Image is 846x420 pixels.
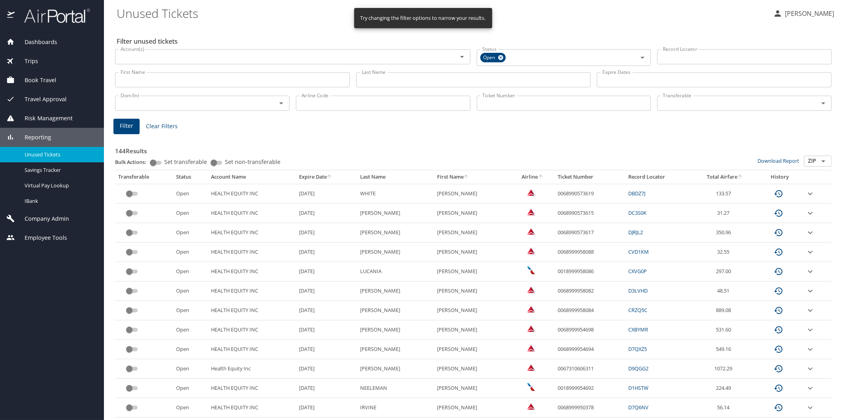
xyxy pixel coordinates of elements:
button: expand row [806,403,815,412]
td: [PERSON_NAME] [434,223,511,243]
td: 350.96 [692,223,758,243]
td: Open [173,379,208,398]
td: 889.08 [692,301,758,320]
td: [DATE] [296,184,357,203]
span: Filter [120,121,133,131]
td: 0068999958082 [554,281,625,301]
button: sort [464,175,469,180]
td: 531.60 [692,320,758,340]
p: [PERSON_NAME] [783,9,834,18]
td: HEALTH EQUITY INC [208,204,296,223]
td: Open [173,398,208,418]
td: [DATE] [296,340,357,359]
th: Account Name [208,170,296,184]
td: Open [173,281,208,301]
button: expand row [806,228,815,237]
button: Open [818,98,829,109]
a: CVD1KM [628,248,649,255]
td: Open [173,223,208,243]
td: HEALTH EQUITY INC [208,262,296,281]
button: expand row [806,364,815,374]
td: [PERSON_NAME] [434,184,511,203]
td: 0018999958086 [554,262,625,281]
span: Trips [15,57,38,66]
div: Transferable [118,173,170,181]
h2: Filter unused tickets [117,35,833,48]
td: HEALTH EQUITY INC [208,340,296,359]
button: expand row [806,189,815,198]
th: Expire Date [296,170,357,184]
td: WHITE [357,184,434,203]
p: Bulk Actions: [115,158,153,166]
img: Delta Airlines [527,189,535,197]
td: 56.14 [692,398,758,418]
td: Open [173,262,208,281]
td: NEELEMAN [357,379,434,398]
td: 32.55 [692,243,758,262]
span: Employee Tools [15,233,67,242]
button: expand row [806,325,815,335]
td: 48.51 [692,281,758,301]
button: expand row [806,208,815,218]
td: Open [173,243,208,262]
img: icon-airportal.png [7,8,15,23]
a: D3LVHD [628,287,648,294]
td: 133.57 [692,184,758,203]
a: D7Q6NV [628,404,648,411]
button: Filter [113,119,140,134]
span: Unused Tickets [25,151,94,158]
span: Set non-transferable [225,159,280,165]
span: Book Travel [15,76,56,85]
th: Total Airfare [692,170,758,184]
td: LUCANIA [357,262,434,281]
td: HEALTH EQUITY INC [208,379,296,398]
button: sort [327,175,332,180]
td: HEALTH EQUITY INC [208,398,296,418]
img: Delta Airlines [527,344,535,352]
a: DC3S0K [628,209,646,216]
div: Open [480,53,506,62]
td: [PERSON_NAME] [357,243,434,262]
button: Open [637,52,648,63]
img: Delta Airlines [527,227,535,235]
span: Savings Tracker [25,166,94,174]
td: 0068999954698 [554,320,625,340]
td: [PERSON_NAME] [357,223,434,243]
img: Delta Airlines [527,325,535,333]
td: [PERSON_NAME] [434,320,511,340]
td: [PERSON_NAME] [357,281,434,301]
td: [PERSON_NAME] [434,262,511,281]
button: [PERSON_NAME] [770,6,837,21]
td: [PERSON_NAME] [434,281,511,301]
span: Reporting [15,133,51,142]
span: Set transferable [164,159,207,165]
button: expand row [806,286,815,296]
th: History [758,170,802,184]
span: Risk Management [15,114,73,123]
td: [DATE] [296,320,357,340]
a: CXBYMR [628,326,648,333]
img: Delta Airlines [527,286,535,294]
img: Delta Airlines [527,403,535,410]
span: IBank [25,197,94,205]
td: 0068999954694 [554,340,625,359]
td: HEALTH EQUITY INC [208,320,296,340]
a: D1HSTW [628,384,648,391]
td: 1072.29 [692,359,758,379]
img: airportal-logo.png [15,8,90,23]
td: [PERSON_NAME] [434,204,511,223]
button: Open [457,51,468,62]
a: DJRJL2 [628,229,643,236]
td: [DATE] [296,204,357,223]
h3: 144 Results [115,142,832,156]
button: Open [818,156,829,167]
td: 0068999958088 [554,243,625,262]
a: CXVG0P [628,268,647,275]
td: [PERSON_NAME] [357,340,434,359]
td: 0068990573615 [554,204,625,223]
td: 0068990573617 [554,223,625,243]
h1: Unused Tickets [117,1,767,25]
button: expand row [806,306,815,315]
button: sort [538,175,544,180]
td: 31.27 [692,204,758,223]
